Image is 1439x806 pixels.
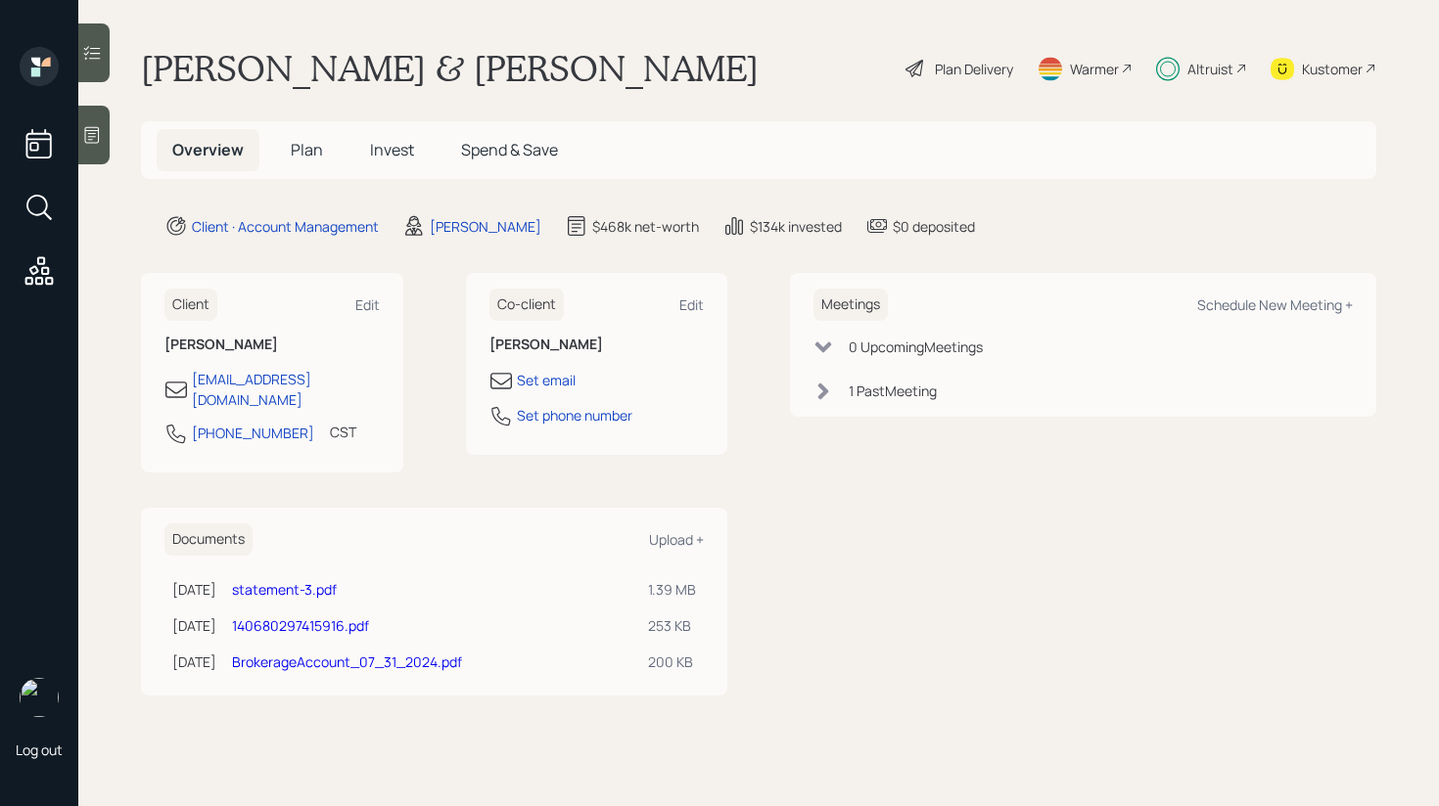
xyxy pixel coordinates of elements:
[648,579,696,600] div: 1.39 MB
[172,579,216,600] div: [DATE]
[232,616,369,635] a: 140680297415916.pdf
[291,139,323,160] span: Plan
[935,59,1013,79] div: Plan Delivery
[16,740,63,759] div: Log out
[849,336,983,357] div: 0 Upcoming Meeting s
[648,615,696,636] div: 253 KB
[649,530,704,549] div: Upload +
[517,370,576,390] div: Set email
[489,289,564,321] h6: Co-client
[1070,59,1119,79] div: Warmer
[1302,59,1363,79] div: Kustomer
[370,139,414,160] span: Invest
[330,422,356,442] div: CST
[172,651,216,672] div: [DATE]
[461,139,558,160] span: Spend & Save
[192,216,379,237] div: Client · Account Management
[164,336,380,353] h6: [PERSON_NAME]
[164,523,253,556] h6: Documents
[232,580,337,599] a: statement-3.pdf
[1197,295,1353,314] div: Schedule New Meeting +
[192,423,314,443] div: [PHONE_NUMBER]
[893,216,975,237] div: $0 deposited
[172,139,244,160] span: Overview
[679,295,704,314] div: Edit
[164,289,217,321] h6: Client
[141,47,759,90] h1: [PERSON_NAME] & [PERSON_NAME]
[517,405,632,425] div: Set phone number
[172,615,216,636] div: [DATE]
[192,369,380,410] div: [EMAIL_ADDRESS][DOMAIN_NAME]
[592,216,699,237] div: $468k net-worth
[1187,59,1233,79] div: Altruist
[849,381,937,401] div: 1 Past Meeting
[430,216,541,237] div: [PERSON_NAME]
[750,216,842,237] div: $134k invested
[355,295,380,314] div: Edit
[648,651,696,672] div: 200 KB
[813,289,888,321] h6: Meetings
[20,678,59,717] img: retirable_logo.png
[489,336,705,353] h6: [PERSON_NAME]
[232,652,462,671] a: BrokerageAccount_07_31_2024.pdf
